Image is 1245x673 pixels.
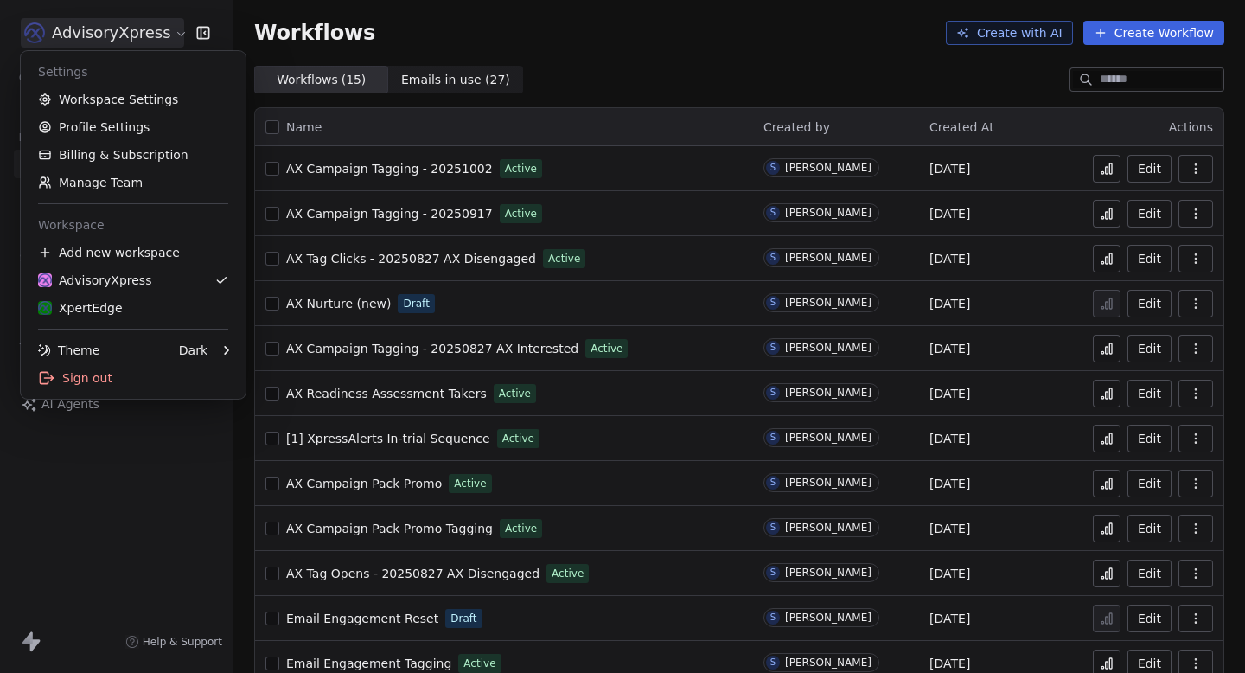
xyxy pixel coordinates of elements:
[28,169,239,196] a: Manage Team
[28,113,239,141] a: Profile Settings
[38,272,151,289] div: AdvisoryXpress
[28,86,239,113] a: Workspace Settings
[28,211,239,239] div: Workspace
[179,342,207,359] div: Dark
[28,364,239,392] div: Sign out
[38,342,99,359] div: Theme
[38,301,52,315] img: AX_logo_device_1080.png
[28,141,239,169] a: Billing & Subscription
[28,239,239,266] div: Add new workspace
[38,273,52,287] img: AX_logo_device_1080.png
[28,58,239,86] div: Settings
[38,299,123,317] div: XpertEdge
